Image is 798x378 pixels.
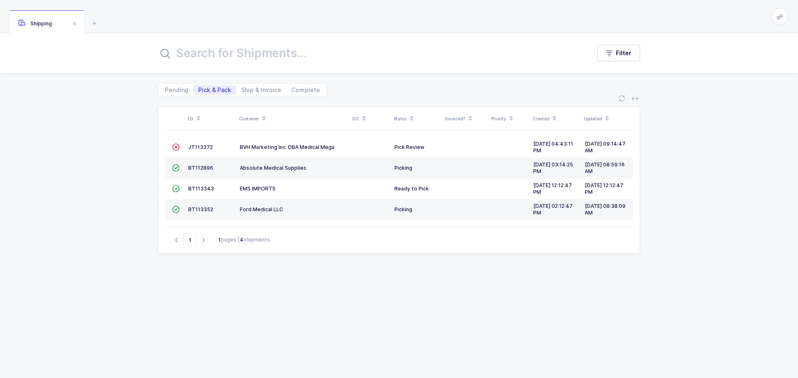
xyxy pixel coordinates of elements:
b: 4 [240,237,244,243]
div: Customer [239,112,347,126]
span:  [172,185,180,192]
div: ID [187,112,234,126]
span:  [172,165,180,171]
span: Pick & Pack [198,87,231,93]
span: [DATE] 08:38:09 AM [585,203,626,216]
span: BT112896 [188,165,213,171]
span: Absolute Medical Supplies [240,165,306,171]
span: Shipping [18,20,52,27]
span: Picking [394,165,412,171]
span: [DATE] 03:14:25 PM [533,161,573,174]
span: Complete [291,87,320,93]
span: Picking [394,206,412,212]
div: Created [532,112,579,126]
span: [DATE] 04:43:11 PM [533,141,573,154]
span: Pick Review [394,144,424,150]
div: Invoiced? [445,112,486,126]
span: [DATE] 12:12:47 PM [533,182,572,195]
span: [DATE] 08:59:16 AM [585,161,625,174]
span: BVH Marketing Inc. DBA Medical Mega [240,144,335,150]
span: Pending [165,87,188,93]
span: BT113343 [188,185,214,192]
div: DC [352,112,389,126]
span: Go to [183,233,197,246]
span:  [172,206,180,212]
span: BT113352 [188,206,213,212]
button: Filter [597,45,640,61]
div: Updated [584,112,631,126]
div: Status [394,112,440,126]
span: Ford Medical LLC [240,206,283,212]
span: [DATE] 02:12:47 PM [533,203,573,216]
div: Priority [491,112,527,126]
input: Search for Shipments... [158,43,581,63]
span: [DATE] 12:12:47 PM [585,182,623,195]
span:  [172,144,180,150]
span: EMS IMPORTS [240,185,276,192]
span: [DATE] 09:14:47 AM [585,141,626,154]
span: JT113372 [188,144,213,150]
b: 1 [218,237,221,243]
span: Ready to Pick [394,185,429,192]
span: Ship & Invoice [241,87,281,93]
span: Filter [616,49,631,57]
div: pages | shipments [218,236,270,244]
